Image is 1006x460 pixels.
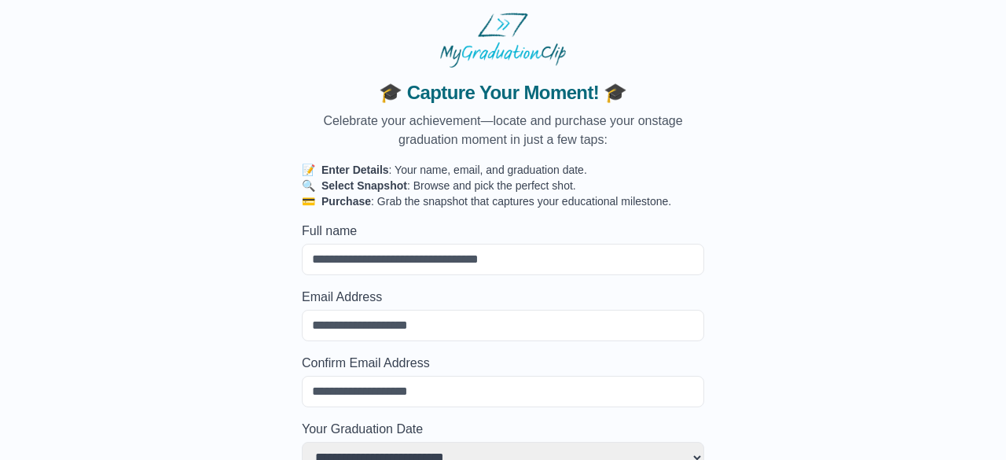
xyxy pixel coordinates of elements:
[302,164,315,176] span: 📝
[321,164,389,176] strong: Enter Details
[302,354,704,373] label: Confirm Email Address
[302,288,704,307] label: Email Address
[302,162,704,178] p: : Your name, email, and graduation date.
[302,420,704,439] label: Your Graduation Date
[302,80,704,105] span: 🎓 Capture Your Moment! 🎓
[440,13,566,68] img: MyGraduationClip
[321,179,407,192] strong: Select Snapshot
[302,112,704,149] p: Celebrate your achievement—locate and purchase your onstage graduation moment in just a few taps:
[302,222,704,241] label: Full name
[302,179,315,192] span: 🔍
[302,195,315,208] span: 💳
[302,193,704,209] p: : Grab the snapshot that captures your educational milestone.
[321,195,371,208] strong: Purchase
[302,178,704,193] p: : Browse and pick the perfect shot.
